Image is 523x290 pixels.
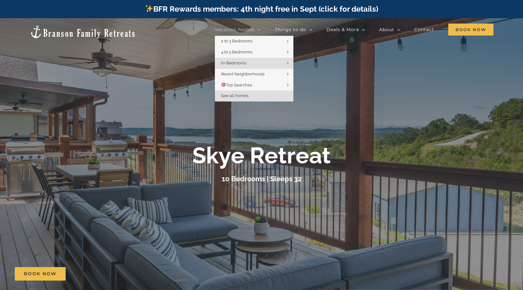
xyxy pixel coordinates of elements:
[215,36,293,47] a: 2 to 3 Bedrooms
[221,83,252,87] span: Top Searches
[30,25,136,39] img: Branson Family Retreats Logo
[215,23,493,36] nav: Main Menu
[215,47,293,58] a: 4 to 5 Bedrooms
[379,23,400,36] a: About
[221,50,252,54] span: 4 to 5 Bedrooms
[222,175,302,183] h3: 10 Bedrooms | Sleeps 32
[326,27,359,32] span: Deals & More
[24,271,57,276] span: Book Now
[414,27,434,32] span: Contact
[379,27,394,32] span: About
[215,69,293,80] a: Resort Neighborhoods
[192,142,331,169] b: Skye Retreat
[145,5,153,12] img: ✨
[145,4,378,14] a: BFR Rewards members: 4th night free in Sept (click for details)
[275,23,312,36] a: Things to do
[448,24,493,36] span: Book Now
[215,23,261,36] a: Vacation homes
[221,72,264,76] span: Resort Neighborhoods
[15,267,66,281] a: Book Now
[221,83,226,87] img: 🎯
[326,23,365,36] a: Deals & More
[275,27,306,32] span: Things to do
[215,27,255,32] span: Vacation homes
[221,93,248,98] span: See all homes
[215,90,293,101] a: See all homes
[215,80,293,91] a: 🎯Top Searches
[221,39,252,43] span: 2 to 3 Bedrooms
[414,23,434,36] a: Contact
[215,58,293,69] a: 6+ Bedrooms
[221,61,246,65] span: 6+ Bedrooms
